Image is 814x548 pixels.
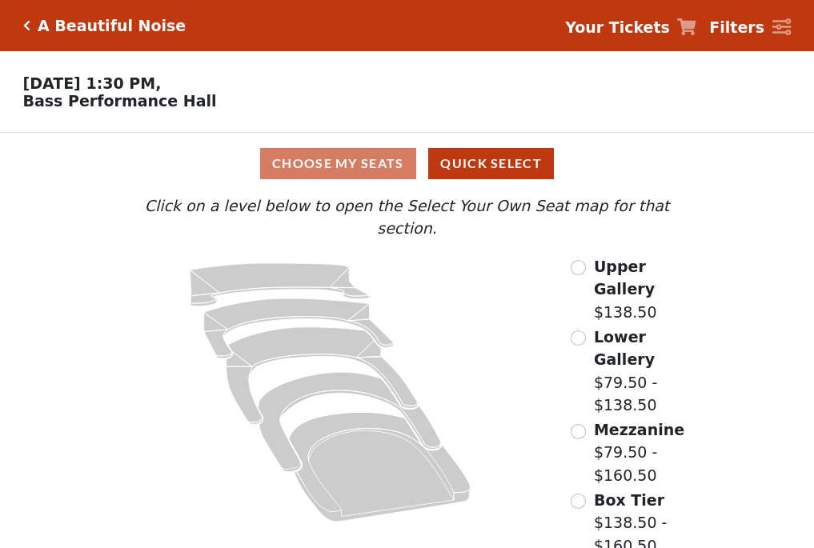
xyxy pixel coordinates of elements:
[594,258,655,298] span: Upper Gallery
[290,412,471,522] path: Orchestra / Parterre Circle - Seats Available: 29
[709,16,791,39] a: Filters
[38,17,186,35] h5: A Beautiful Noise
[190,263,370,306] path: Upper Gallery - Seats Available: 250
[594,491,664,509] span: Box Tier
[565,16,696,39] a: Your Tickets
[23,20,30,31] a: Click here to go back to filters
[594,326,701,417] label: $79.50 - $138.50
[113,194,700,240] p: Click on a level below to open the Select Your Own Seat map for that section.
[565,18,670,36] strong: Your Tickets
[594,255,701,324] label: $138.50
[594,328,655,369] span: Lower Gallery
[594,418,701,487] label: $79.50 - $160.50
[204,298,394,358] path: Lower Gallery - Seats Available: 26
[594,421,684,438] span: Mezzanine
[709,18,764,36] strong: Filters
[428,148,554,179] button: Quick Select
